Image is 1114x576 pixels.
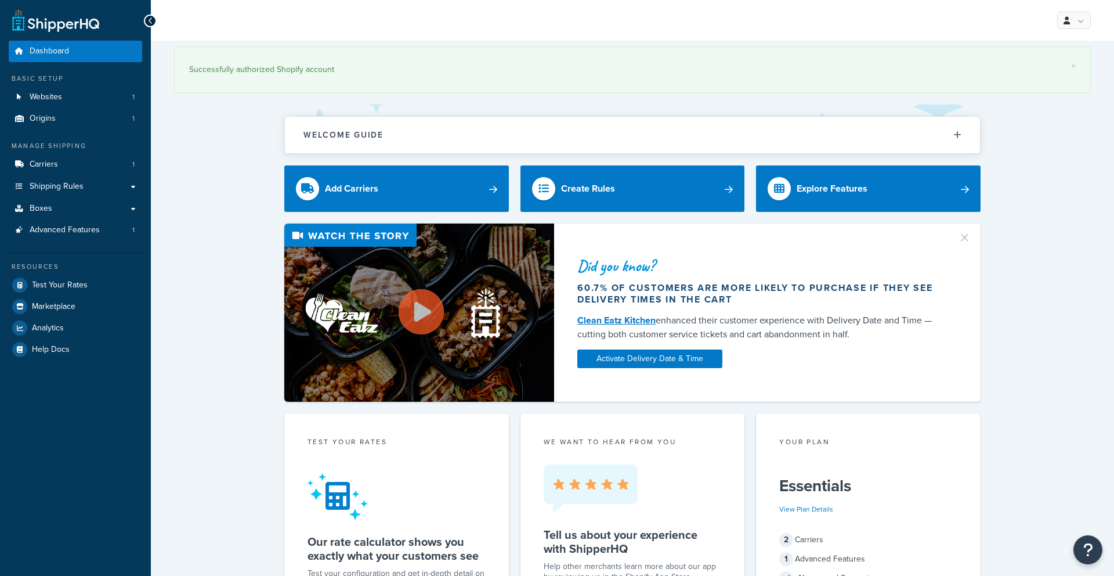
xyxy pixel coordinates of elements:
span: Boxes [30,204,52,214]
a: Analytics [9,318,142,339]
a: Shipping Rules [9,176,142,197]
a: Activate Delivery Date & Time [577,350,722,368]
span: Advanced Features [30,225,100,235]
a: Help Docs [9,339,142,360]
span: Test Your Rates [32,280,88,290]
div: Did you know? [577,258,944,274]
span: Marketplace [32,302,75,312]
li: Websites [9,87,142,108]
span: 1 [132,225,135,235]
h2: Welcome Guide [303,131,384,139]
a: Dashboard [9,41,142,62]
button: Open Resource Center [1073,535,1102,564]
div: enhanced their customer experience with Delivery Date and Time — cutting both customer service ti... [577,314,944,341]
h5: Tell us about your experience with ShipperHQ [544,528,722,556]
button: Welcome Guide [285,117,980,153]
li: Carriers [9,154,142,175]
a: Origins1 [9,108,142,129]
span: Shipping Rules [30,182,84,192]
a: Marketplace [9,296,142,317]
h5: Essentials [779,477,957,495]
a: Explore Features [756,165,981,212]
a: Add Carriers [284,165,509,212]
span: 1 [132,160,135,170]
a: Clean Eatz Kitchen [577,314,656,327]
li: Origins [9,108,142,129]
span: Carriers [30,160,58,170]
div: Successfully authorized Shopify account [189,62,1076,78]
div: Add Carriers [325,181,378,197]
div: 60.7% of customers are more likely to purchase if they see delivery times in the cart [577,282,944,305]
a: Boxes [9,198,142,219]
a: Advanced Features1 [9,219,142,241]
div: Create Rules [561,181,615,197]
div: Your Plan [779,437,957,450]
span: Websites [30,92,62,102]
a: Carriers1 [9,154,142,175]
a: View Plan Details [779,504,833,514]
span: Origins [30,114,56,124]
a: × [1071,62,1076,71]
div: Test your rates [308,437,486,450]
div: Advanced Features [779,551,957,567]
a: Websites1 [9,87,142,108]
div: Manage Shipping [9,141,142,151]
img: Video thumbnail [284,224,554,402]
span: Help Docs [32,345,70,355]
div: Basic Setup [9,74,142,84]
li: Advanced Features [9,219,142,241]
div: Carriers [779,532,957,548]
span: 1 [779,552,793,566]
span: 2 [779,533,793,547]
a: Create Rules [520,165,745,212]
a: Test Your Rates [9,275,142,296]
span: Dashboard [30,46,69,56]
span: 1 [132,92,135,102]
span: 1 [132,114,135,124]
h5: Our rate calculator shows you exactly what your customers see [308,535,486,563]
p: we want to hear from you [544,437,722,447]
div: Explore Features [797,181,867,197]
div: Resources [9,262,142,272]
span: Analytics [32,323,64,333]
